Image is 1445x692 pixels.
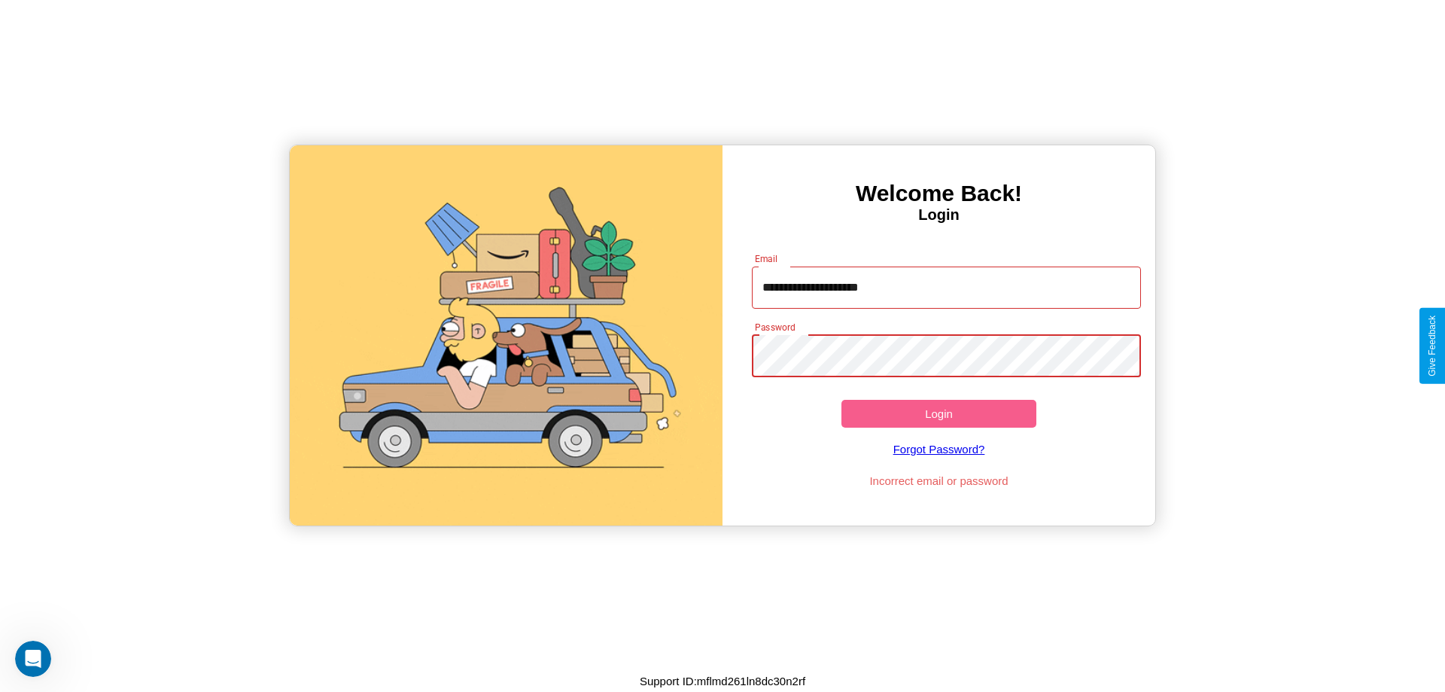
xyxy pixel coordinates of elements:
p: Incorrect email or password [744,471,1134,491]
h4: Login [722,206,1155,224]
a: Forgot Password? [744,428,1134,471]
iframe: Intercom live chat [15,641,51,677]
label: Email [755,252,778,265]
div: Give Feedback [1427,316,1437,376]
h3: Welcome Back! [722,181,1155,206]
button: Login [841,400,1036,428]
p: Support ID: mflmd261ln8dc30n2rf [640,671,805,691]
img: gif [290,145,722,526]
label: Password [755,321,795,334]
